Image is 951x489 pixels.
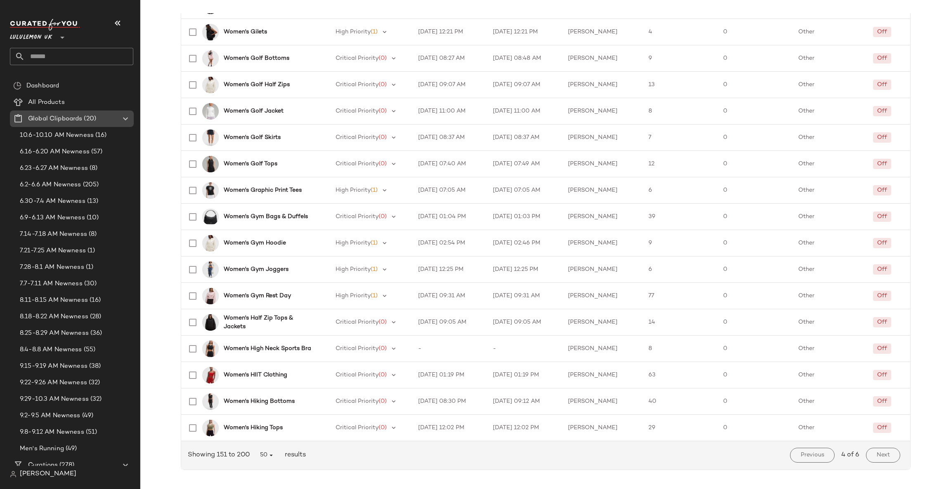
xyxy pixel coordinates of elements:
[20,279,83,289] span: 7.7-7.11 AM Newness
[20,345,82,355] span: 8.4-8.8 AM Newness
[792,19,866,45] td: Other
[561,309,642,336] td: [PERSON_NAME]
[561,388,642,415] td: [PERSON_NAME]
[336,240,371,246] span: High Priority
[20,411,80,421] span: 9.2-9.5 AM Newness
[224,344,311,353] b: Women's High Neck Sports Bra
[224,314,316,331] b: Women's Half Zip Tops & Jackets
[20,197,85,206] span: 6.30-7.4 AM Newness
[412,45,486,72] td: [DATE] 08:27 AM
[336,372,379,378] span: Critical Priority
[202,420,219,436] img: LW1FJOS_062214_1
[792,388,866,415] td: Other
[642,125,717,151] td: 7
[188,450,253,460] span: Showing 151 to 200
[371,266,378,273] span: (1)
[642,98,717,125] td: 8
[800,452,824,458] span: Previous
[717,204,791,230] td: 0
[20,469,76,479] span: [PERSON_NAME]
[717,19,791,45] td: 0
[224,160,277,168] b: Women's Golf Tops
[20,263,84,272] span: 7.28-8.1 AM Newness
[412,388,486,415] td: [DATE] 08:30 PM
[224,292,291,300] b: Women's Gym Rest Day
[224,239,286,247] b: Women's Gym Hoodie
[561,72,642,98] td: [PERSON_NAME]
[20,164,88,173] span: 6.23-6.27 AM Newness
[224,107,284,115] b: Women's Golf Jacket
[877,371,887,379] div: Off
[88,296,101,305] span: (16)
[877,423,887,432] div: Off
[412,309,486,336] td: [DATE] 09:05 AM
[642,19,717,45] td: 4
[64,444,77,454] span: (49)
[717,45,791,72] td: 0
[877,292,887,300] div: Off
[877,265,887,274] div: Off
[84,263,93,272] span: (1)
[94,131,107,140] span: (16)
[642,151,717,177] td: 12
[89,329,102,338] span: (36)
[336,425,379,431] span: Critical Priority
[561,98,642,125] td: [PERSON_NAME]
[86,246,95,256] span: (1)
[336,161,379,167] span: Critical Priority
[224,397,295,406] b: Women's Hiking Bottoms
[486,362,561,388] td: [DATE] 01:19 PM
[486,415,561,441] td: [DATE] 12:02 PM
[20,131,94,140] span: 10.6-10.10 AM Newness
[866,448,900,463] button: Next
[253,448,282,463] button: 50
[87,378,100,388] span: (32)
[371,293,378,299] span: (1)
[20,329,89,338] span: 8.25-8.29 AM Newness
[877,212,887,221] div: Off
[717,151,791,177] td: 0
[412,230,486,256] td: [DATE] 02:54 PM
[876,452,890,458] span: Next
[87,230,97,239] span: (8)
[336,398,379,404] span: Critical Priority
[792,283,866,309] td: Other
[88,312,102,322] span: (28)
[792,177,866,204] td: Other
[792,230,866,256] td: Other
[379,372,387,378] span: (0)
[792,362,866,388] td: Other
[792,72,866,98] td: Other
[202,103,219,120] img: LW4BSRS_0002_1
[20,444,64,454] span: Men's Running
[877,397,887,406] div: Off
[336,187,371,193] span: High Priority
[412,336,486,362] td: -
[486,72,561,98] td: [DATE] 09:07 AM
[877,239,887,247] div: Off
[379,108,387,114] span: (0)
[371,187,378,193] span: (1)
[88,362,101,371] span: (38)
[20,312,88,322] span: 8.18-8.22 AM Newness
[717,230,791,256] td: 0
[85,197,99,206] span: (13)
[202,182,219,199] img: LW3JR4S_071710_1
[717,125,791,151] td: 0
[642,362,717,388] td: 63
[792,204,866,230] td: Other
[717,283,791,309] td: 0
[20,362,88,371] span: 9.15-9.19 AM Newness
[80,411,94,421] span: (49)
[561,362,642,388] td: [PERSON_NAME]
[642,256,717,283] td: 6
[202,129,219,146] img: LW8AK7S_031382_1
[642,177,717,204] td: 6
[379,55,387,61] span: (0)
[877,80,887,89] div: Off
[202,393,219,410] img: LW5HWVS_0001_1
[28,114,82,124] span: Global Clipboards
[202,24,219,40] img: LW4BWQS_0001_1
[336,82,379,88] span: Critical Priority
[379,82,387,88] span: (0)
